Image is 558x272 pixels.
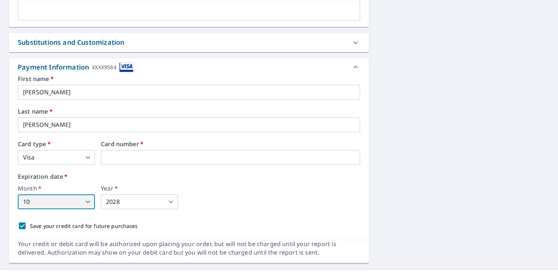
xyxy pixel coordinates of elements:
[18,76,360,82] label: First name
[18,150,95,165] div: Visa
[101,141,360,147] label: Card number
[9,58,369,76] div: Payment InformationXXXX9584cardImage
[18,185,95,191] label: Month
[101,150,360,165] iframe: secure payment field
[18,194,95,209] div: 10
[18,141,95,147] label: Card type
[18,174,360,179] label: Expiration date
[101,185,178,191] label: Year
[18,37,124,47] div: Substitutions and Customization
[18,240,360,257] div: Your credit or debit card will be authorized upon placing your order, but will not be charged unt...
[101,194,178,209] div: 2028
[18,108,360,114] label: Last name
[30,222,138,230] p: Save your credit card for future purchases
[9,33,369,52] div: Substitutions and Customization
[92,62,116,72] div: XXXX9584
[18,62,133,72] div: Payment Information
[119,62,133,72] img: cardImage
